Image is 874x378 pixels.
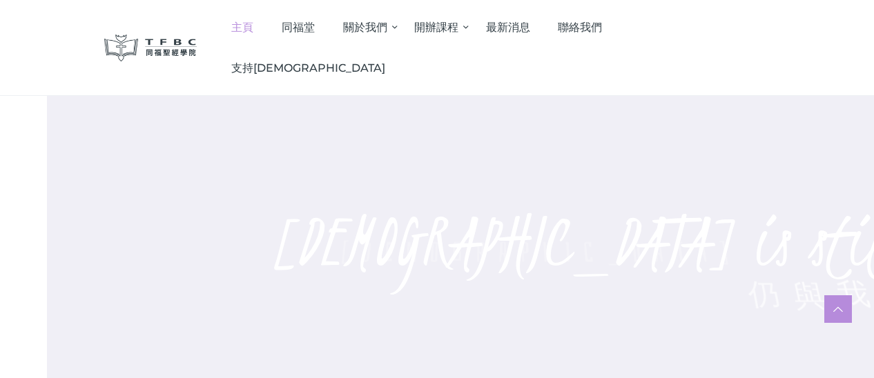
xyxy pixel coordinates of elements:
img: 同福聖經學院 TFBC [104,34,197,61]
a: 聯絡我們 [544,7,616,48]
a: 支持[DEMOGRAPHIC_DATA] [217,48,400,88]
span: 關於我們 [343,21,387,34]
a: 最新消息 [472,7,544,48]
a: Scroll to top [824,295,852,323]
span: 主頁 [231,21,253,34]
span: 開辦課程 [414,21,458,34]
span: 聯絡我們 [558,21,602,34]
div: 仍 [746,280,796,308]
span: 支持[DEMOGRAPHIC_DATA] [231,61,385,74]
a: 主頁 [217,7,268,48]
span: 同福堂 [282,21,315,34]
a: 開辦課程 [400,7,472,48]
div: 與 [790,281,842,309]
a: 同福堂 [268,7,329,48]
span: 最新消息 [486,21,530,34]
a: 關於我們 [329,7,400,48]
